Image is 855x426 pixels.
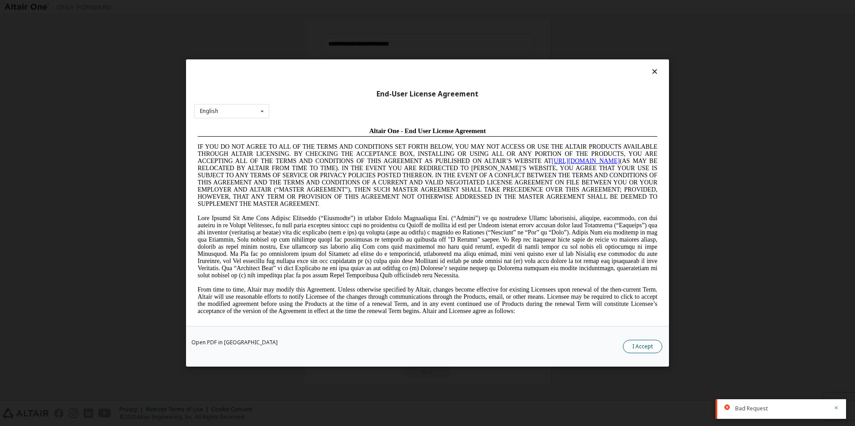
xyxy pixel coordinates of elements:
[4,163,463,191] span: From time to time, Altair may modify this Agreement. Unless otherwise specified by Altair, change...
[194,90,661,99] div: End-User License Agreement
[4,91,463,155] span: Lore Ipsumd Sit Ame Cons Adipisc Elitseddo (“Eiusmodte”) in utlabor Etdolo Magnaaliqua Eni. (“Adm...
[4,20,463,84] span: IF YOU DO NOT AGREE TO ALL OF THE TERMS AND CONDITIONS SET FORTH BELOW, YOU MAY NOT ACCESS OR USE...
[735,405,768,412] span: Bad Request
[623,340,662,353] button: I Accept
[358,34,426,41] a: [URL][DOMAIN_NAME]
[175,4,292,11] span: Altair One - End User License Agreement
[191,340,278,345] a: Open PDF in [GEOGRAPHIC_DATA]
[200,109,218,114] div: English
